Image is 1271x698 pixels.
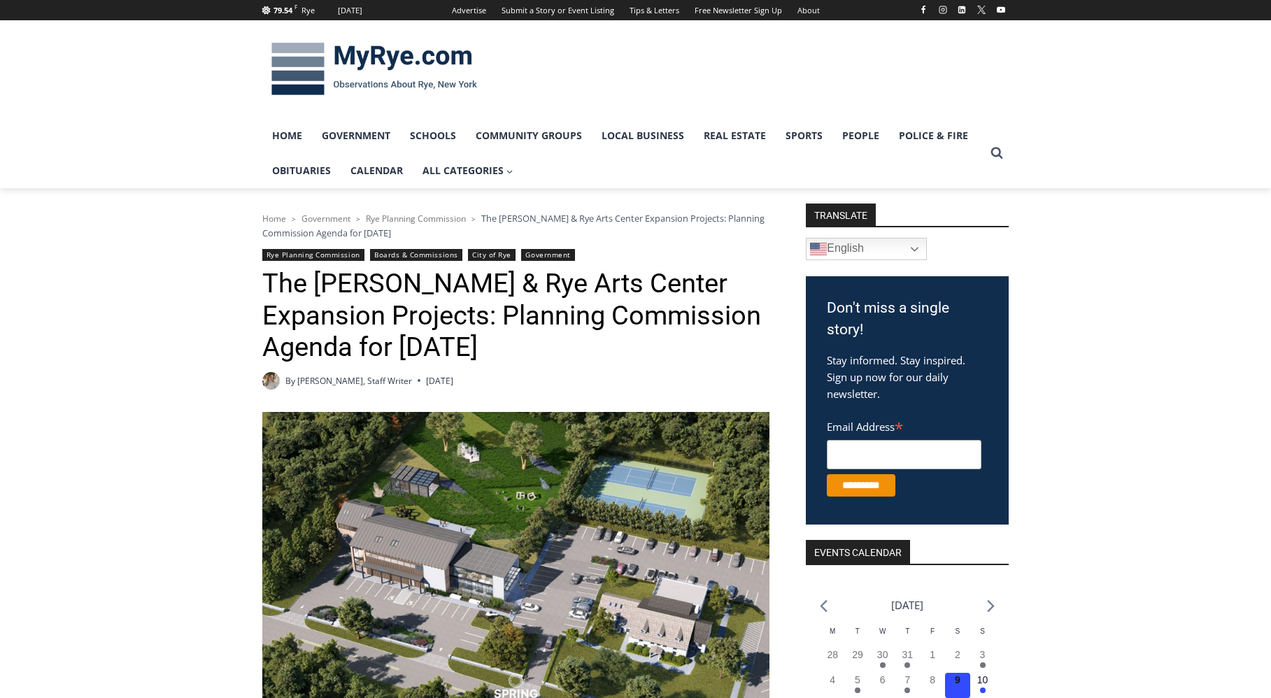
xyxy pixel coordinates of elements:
[827,297,988,341] h3: Don't miss a single story!
[262,372,280,390] a: Author image
[915,1,932,18] a: Facebook
[262,118,984,189] nav: Primary Navigation
[845,673,870,698] button: 5 Has events
[891,596,923,615] li: [DATE]
[953,1,970,18] a: Linkedin
[262,249,364,261] a: Rye Planning Commission
[980,649,986,660] time: 3
[920,648,945,673] button: 1
[904,674,910,685] time: 7
[930,627,935,635] span: F
[262,153,341,188] a: Obituaries
[262,212,765,238] span: The [PERSON_NAME] & Rye Arts Center Expansion Projects: Planning Commission Agenda for [DATE]
[930,674,935,685] time: 8
[820,648,845,673] button: 28
[852,649,863,660] time: 29
[262,268,769,364] h1: The [PERSON_NAME] & Rye Arts Center Expansion Projects: Planning Commission Agenda for [DATE]
[262,33,486,106] img: MyRye.com
[423,163,513,178] span: All Categories
[274,5,292,15] span: 79.54
[993,1,1009,18] a: YouTube
[855,627,860,635] span: T
[895,673,921,698] button: 7 Has events
[895,626,921,648] div: Thursday
[955,627,960,635] span: S
[341,153,413,188] a: Calendar
[806,204,876,226] strong: TRANSLATE
[904,662,910,668] em: Has events
[955,649,960,660] time: 2
[830,627,835,635] span: M
[970,626,995,648] div: Sunday
[312,118,400,153] a: Government
[820,626,845,648] div: Monday
[827,413,981,438] label: Email Address
[904,688,910,693] em: Has events
[980,627,985,635] span: S
[905,627,909,635] span: T
[920,673,945,698] button: 8
[806,540,910,564] h2: Events Calendar
[301,4,315,17] div: Rye
[984,141,1009,166] button: View Search Form
[832,118,889,153] a: People
[466,118,592,153] a: Community Groups
[935,1,951,18] a: Instagram
[370,249,462,261] a: Boards & Commissions
[973,1,990,18] a: X
[468,249,516,261] a: City of Rye
[294,3,297,10] span: F
[400,118,466,153] a: Schools
[879,627,886,635] span: W
[945,648,970,673] button: 2
[980,662,986,668] em: Has events
[880,662,886,668] em: Has events
[356,214,360,224] span: >
[877,649,888,660] time: 30
[820,673,845,698] button: 4
[820,599,828,613] a: Previous month
[880,674,886,685] time: 6
[262,211,769,240] nav: Breadcrumbs
[297,375,412,387] a: [PERSON_NAME], Staff Writer
[855,674,860,685] time: 5
[855,688,860,693] em: Has events
[845,648,870,673] button: 29
[262,372,280,390] img: (PHOTO: MyRye.com Summer 2023 intern Beatrice Larzul.)
[945,626,970,648] div: Saturday
[955,674,960,685] time: 9
[920,626,945,648] div: Friday
[366,213,466,225] a: Rye Planning Commission
[980,688,986,693] em: Has events
[810,241,827,257] img: en
[902,649,914,660] time: 31
[987,599,995,613] a: Next month
[338,4,362,17] div: [DATE]
[262,213,286,225] a: Home
[806,238,927,260] a: English
[977,674,988,685] time: 10
[870,626,895,648] div: Wednesday
[870,673,895,698] button: 6
[426,374,453,387] time: [DATE]
[889,118,978,153] a: Police & Fire
[830,674,835,685] time: 4
[827,649,838,660] time: 28
[694,118,776,153] a: Real Estate
[301,213,350,225] a: Government
[471,214,476,224] span: >
[870,648,895,673] button: 30 Has events
[592,118,694,153] a: Local Business
[776,118,832,153] a: Sports
[970,673,995,698] button: 10 Has events
[292,214,296,224] span: >
[413,153,523,188] a: All Categories
[895,648,921,673] button: 31 Has events
[262,118,312,153] a: Home
[845,626,870,648] div: Tuesday
[970,648,995,673] button: 3 Has events
[827,352,988,402] p: Stay informed. Stay inspired. Sign up now for our daily newsletter.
